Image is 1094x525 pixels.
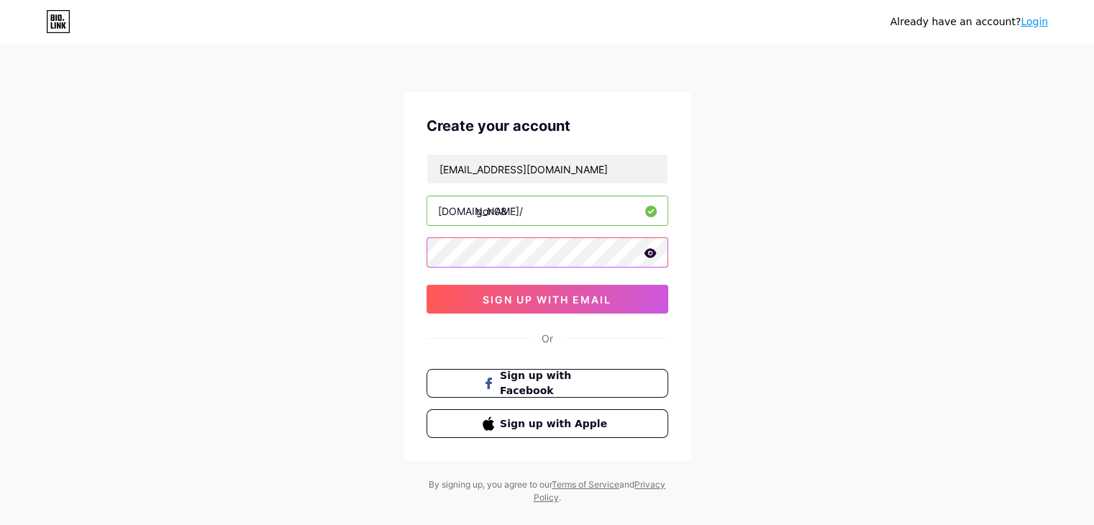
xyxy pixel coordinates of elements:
[427,369,668,398] button: Sign up with Facebook
[500,416,611,432] span: Sign up with Apple
[1021,16,1048,27] a: Login
[427,115,668,137] div: Create your account
[427,409,668,438] button: Sign up with Apple
[890,14,1048,29] div: Already have an account?
[483,293,611,306] span: sign up with email
[542,331,553,346] div: Or
[427,196,667,225] input: username
[427,155,667,183] input: Email
[427,285,668,314] button: sign up with email
[500,368,611,398] span: Sign up with Facebook
[438,204,523,219] div: [DOMAIN_NAME]/
[552,479,619,490] a: Terms of Service
[425,478,670,504] div: By signing up, you agree to our and .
